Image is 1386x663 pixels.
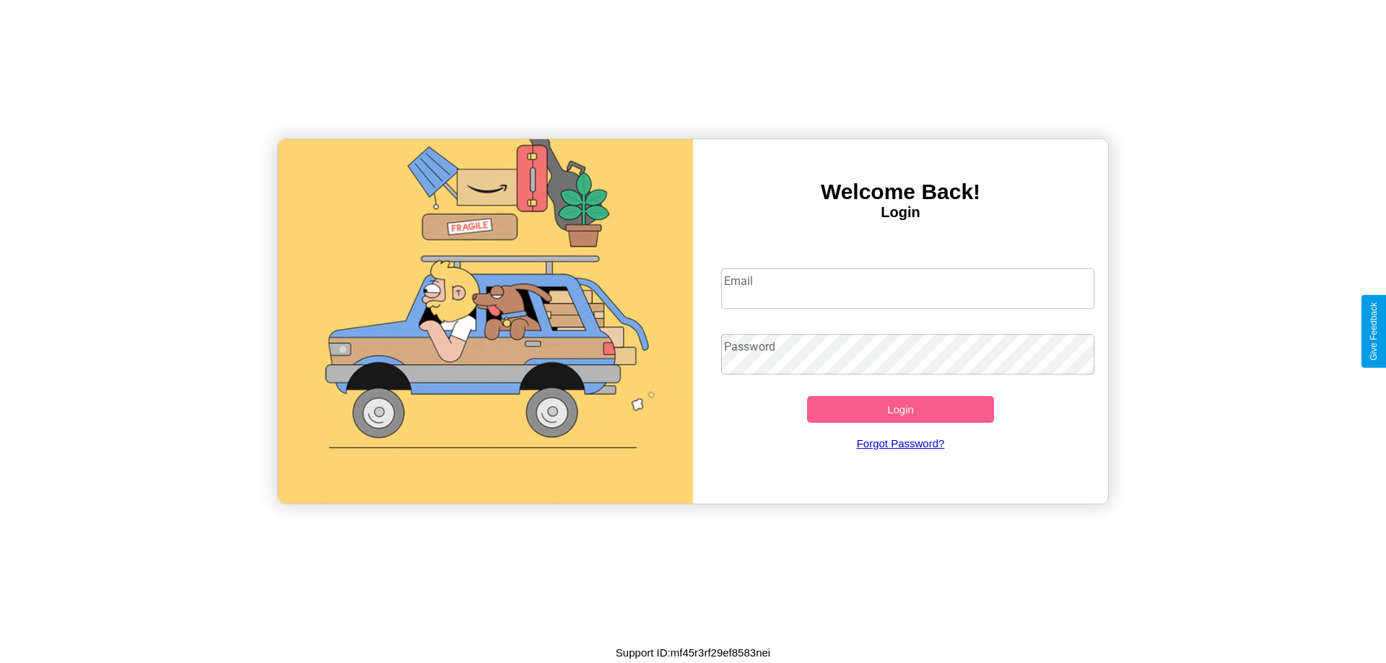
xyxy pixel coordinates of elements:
[693,204,1108,221] h4: Login
[1369,302,1379,361] div: Give Feedback
[714,423,1088,464] a: Forgot Password?
[807,396,994,423] button: Login
[278,139,693,504] img: gif
[693,180,1108,204] h3: Welcome Back!
[616,643,770,662] p: Support ID: mf45r3rf29ef8583nei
